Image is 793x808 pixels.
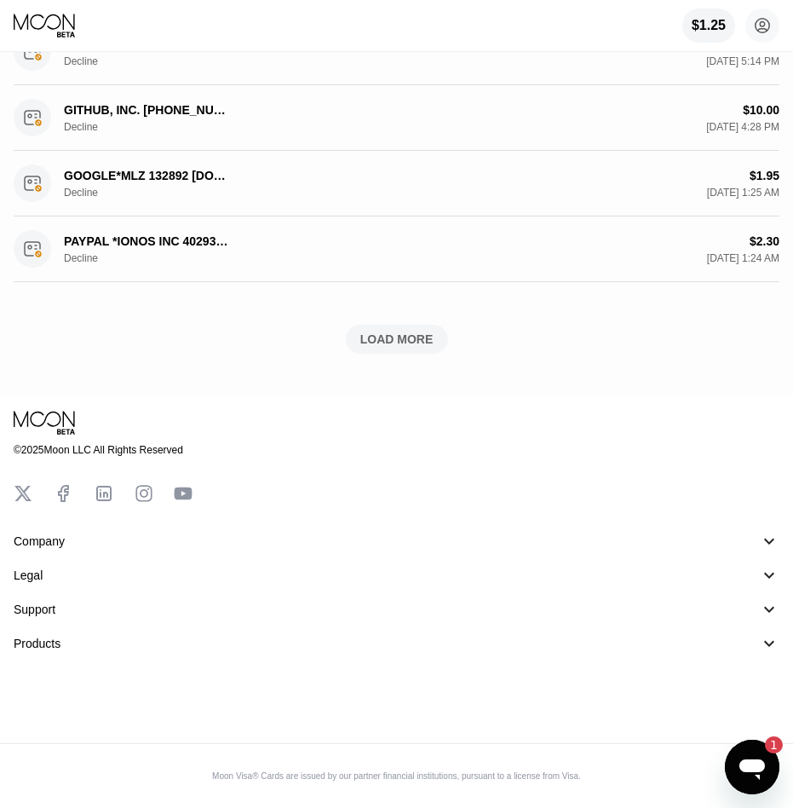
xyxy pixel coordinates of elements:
div: Company [14,534,65,548]
div: 󰅀 [759,531,779,551]
div: GOOGLE*MLZ 132892 [DOMAIN_NAME][URL][GEOGRAPHIC_DATA]Decline$1.95[DATE] 1:25 AM [14,151,779,216]
div: Decline [64,252,149,264]
div: 󰅀 [759,565,779,586]
div: $1.25 [682,9,735,43]
div: [DATE] 1:24 AM [707,252,779,264]
div: 󰅀 [759,633,779,654]
div: GOOGLE*MLZ 132892 [DOMAIN_NAME][URL][GEOGRAPHIC_DATA] [64,169,234,182]
div: LOAD MORE [360,332,434,347]
div: [DATE] 1:25 AM [707,187,779,199]
div: © 2025 Moon LLC All Rights Reserved [14,444,779,456]
div: GITHUB, INC. [PHONE_NUMBER] USDecline$10.00[DATE] 5:14 PM [14,20,779,85]
div: Decline [64,55,149,67]
div: $2.30 [750,234,779,248]
div: [DATE] 5:14 PM [706,55,779,67]
div: PAYPAL *IONOS INC 4029357733 USDecline$2.30[DATE] 1:24 AM [14,216,779,282]
div: Legal [14,568,43,582]
div: PAYPAL *IONOS INC 4029357733 US [64,234,234,248]
div: 󰅀 [759,599,779,620]
iframe: Number of unread messages [749,736,783,753]
div: $1.25 [692,18,726,33]
div: $1.95 [750,169,779,182]
div: [DATE] 4:28 PM [706,121,779,133]
div: Support [14,603,55,616]
div: Decline [64,187,149,199]
div: LOAD MORE [14,325,779,354]
div: GITHUB, INC. [PHONE_NUMBER] US [64,103,234,117]
iframe: Button to launch messaging window, 1 unread message [725,740,779,794]
div: Decline [64,121,149,133]
div: $10.00 [743,103,779,117]
div: GITHUB, INC. [PHONE_NUMBER] USDecline$10.00[DATE] 4:28 PM [14,85,779,151]
div: Moon Visa® Cards are issued by our partner financial institutions, pursuant to a license from Visa. [198,771,595,781]
div: Products [14,637,60,650]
